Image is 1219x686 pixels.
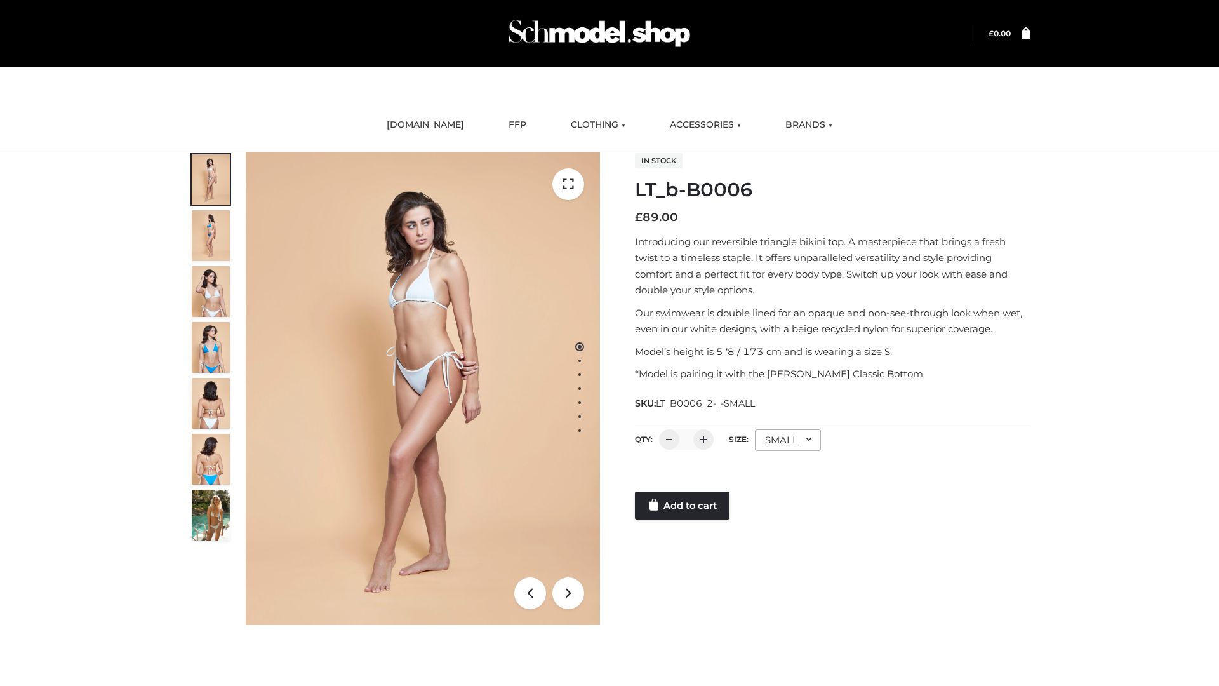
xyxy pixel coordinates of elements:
[989,29,1011,38] a: £0.00
[635,210,678,224] bdi: 89.00
[192,210,230,261] img: ArielClassicBikiniTop_CloudNine_AzureSky_OW114ECO_2-scaled.jpg
[635,178,1030,201] h1: LT_b-B0006
[504,8,695,58] img: Schmodel Admin 964
[635,305,1030,337] p: Our swimwear is double lined for an opaque and non-see-through look when wet, even in our white d...
[635,366,1030,382] p: *Model is pairing it with the [PERSON_NAME] Classic Bottom
[755,429,821,451] div: SMALL
[989,29,1011,38] bdi: 0.00
[561,111,635,139] a: CLOTHING
[660,111,750,139] a: ACCESSORIES
[246,152,600,625] img: ArielClassicBikiniTop_CloudNine_AzureSky_OW114ECO_1
[635,153,683,168] span: In stock
[729,434,749,444] label: Size:
[635,210,643,224] span: £
[656,398,755,409] span: LT_B0006_2-_-SMALL
[776,111,842,139] a: BRANDS
[635,492,729,520] a: Add to cart
[192,490,230,541] img: Arieltop_CloudNine_AzureSky2.jpg
[635,434,653,444] label: QTY:
[989,29,994,38] span: £
[635,344,1030,360] p: Model’s height is 5 ‘8 / 173 cm and is wearing a size S.
[192,434,230,485] img: ArielClassicBikiniTop_CloudNine_AzureSky_OW114ECO_8-scaled.jpg
[377,111,474,139] a: [DOMAIN_NAME]
[635,396,756,411] span: SKU:
[192,266,230,317] img: ArielClassicBikiniTop_CloudNine_AzureSky_OW114ECO_3-scaled.jpg
[499,111,536,139] a: FFP
[635,234,1030,299] p: Introducing our reversible triangle bikini top. A masterpiece that brings a fresh twist to a time...
[192,378,230,429] img: ArielClassicBikiniTop_CloudNine_AzureSky_OW114ECO_7-scaled.jpg
[192,322,230,373] img: ArielClassicBikiniTop_CloudNine_AzureSky_OW114ECO_4-scaled.jpg
[192,154,230,205] img: ArielClassicBikiniTop_CloudNine_AzureSky_OW114ECO_1-scaled.jpg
